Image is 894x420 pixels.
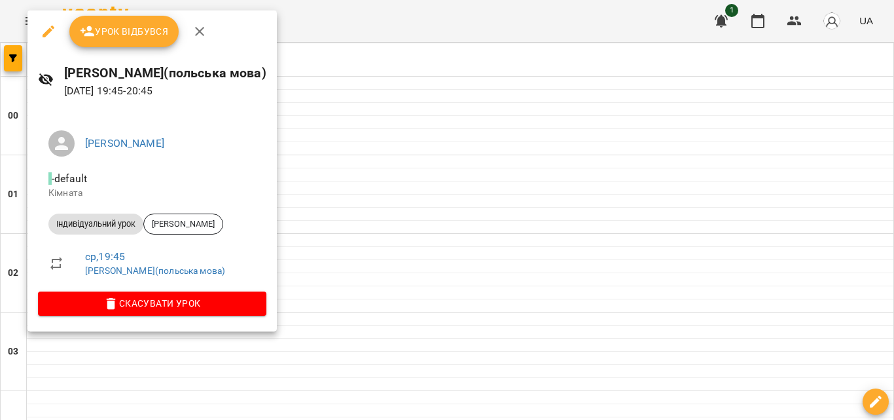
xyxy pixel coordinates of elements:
a: ср , 19:45 [85,250,125,263]
span: Урок відбувся [80,24,169,39]
button: Скасувати Урок [38,292,266,315]
a: [PERSON_NAME](польська мова) [85,265,225,276]
span: - default [48,172,90,185]
a: [PERSON_NAME] [85,137,164,149]
p: [DATE] 19:45 - 20:45 [64,83,266,99]
span: [PERSON_NAME] [144,218,223,230]
div: [PERSON_NAME] [143,214,223,235]
span: Скасувати Урок [48,296,256,311]
span: Індивідуальний урок [48,218,143,230]
button: Урок відбувся [69,16,179,47]
p: Кімната [48,187,256,200]
h6: [PERSON_NAME](польська мова) [64,63,266,83]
